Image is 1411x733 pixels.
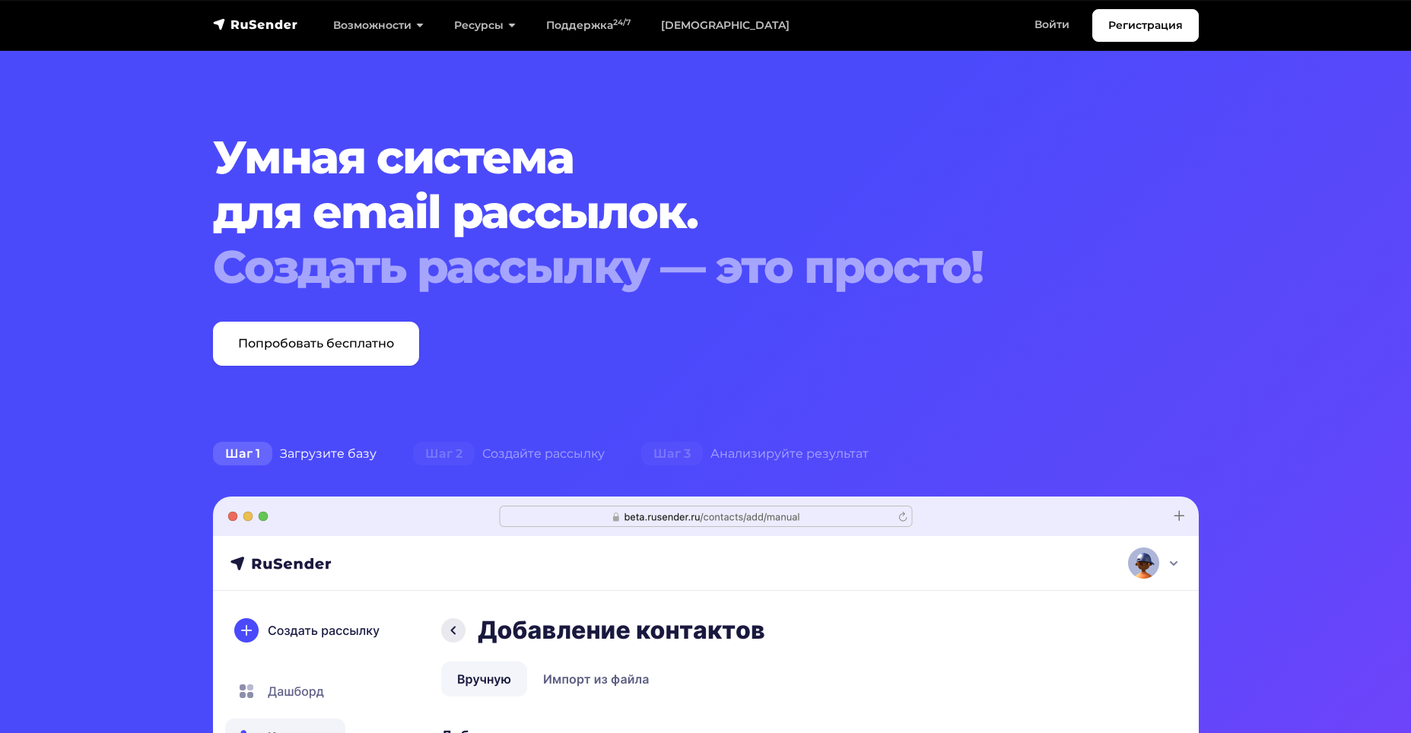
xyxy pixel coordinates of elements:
[641,442,703,466] span: Шаг 3
[395,439,623,469] div: Создайте рассылку
[318,10,439,41] a: Возможности
[213,322,419,366] a: Попробовать бесплатно
[1092,9,1199,42] a: Регистрация
[213,442,272,466] span: Шаг 1
[195,439,395,469] div: Загрузите базу
[213,17,298,32] img: RuSender
[213,240,1115,294] div: Создать рассылку — это просто!
[213,130,1115,294] h1: Умная система для email рассылок.
[413,442,475,466] span: Шаг 2
[531,10,646,41] a: Поддержка24/7
[646,10,805,41] a: [DEMOGRAPHIC_DATA]
[613,17,631,27] sup: 24/7
[623,439,887,469] div: Анализируйте результат
[439,10,531,41] a: Ресурсы
[1019,9,1085,40] a: Войти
